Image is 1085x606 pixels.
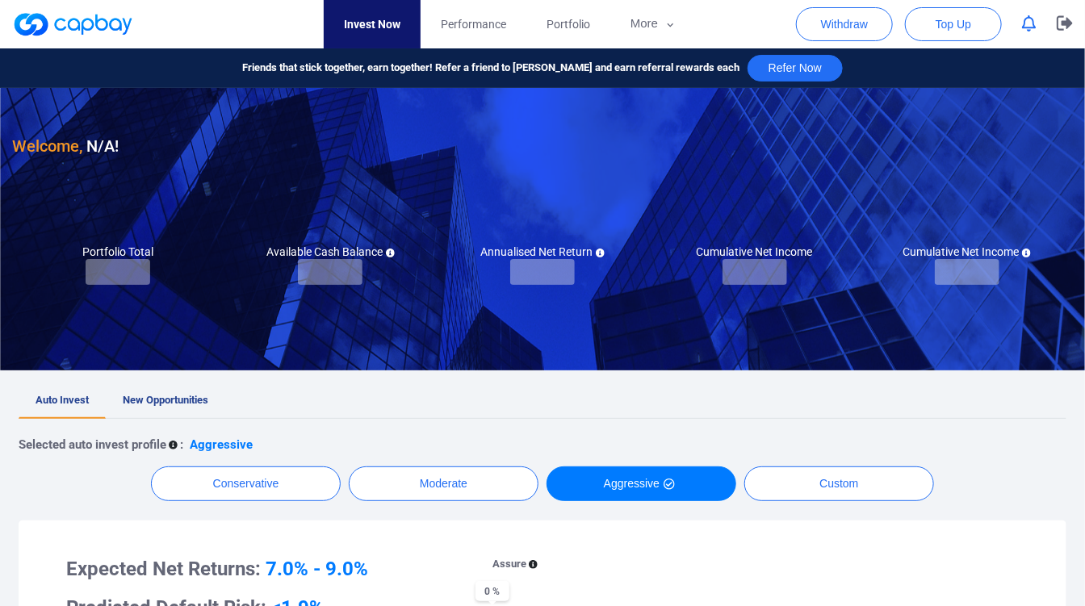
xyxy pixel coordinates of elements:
[475,581,509,601] span: 0 %
[480,244,605,259] h5: Annualised Net Return
[12,136,82,156] span: Welcome,
[190,435,253,454] p: Aggressive
[242,60,739,77] span: Friends that stick together, earn together! Refer a friend to [PERSON_NAME] and earn referral rew...
[123,394,208,406] span: New Opportunities
[349,466,538,501] button: Moderate
[266,244,395,259] h5: Available Cash Balance
[82,244,153,259] h5: Portfolio Total
[748,55,843,81] button: Refer Now
[266,558,368,580] span: 7.0% - 9.0%
[441,15,506,33] span: Performance
[697,244,813,259] h5: Cumulative Net Income
[66,556,449,582] h3: Expected Net Returns:
[936,16,971,32] span: Top Up
[12,133,119,159] h3: N/A !
[744,466,934,501] button: Custom
[547,466,736,501] button: Aggressive
[151,466,341,501] button: Conservative
[547,15,590,33] span: Portfolio
[796,7,893,41] button: Withdraw
[36,394,89,406] span: Auto Invest
[19,435,166,454] p: Selected auto invest profile
[492,556,526,573] p: Assure
[180,435,183,454] p: :
[905,7,1002,41] button: Top Up
[903,244,1031,259] h5: Cumulative Net Income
